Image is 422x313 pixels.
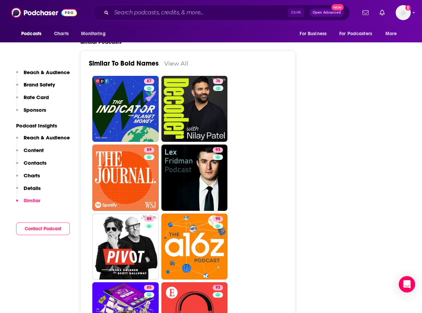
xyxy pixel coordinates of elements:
[24,197,40,204] p: Similar
[16,160,47,172] button: Contacts
[360,7,371,18] a: Show notifications dropdown
[24,172,40,179] p: Charts
[16,94,49,107] button: Rate Card
[11,6,77,19] img: Podchaser - Follow, Share and Rate Podcasts
[216,78,220,85] span: 76
[144,216,154,222] a: 88
[215,147,220,153] span: 93
[377,7,387,18] a: Show notifications dropdown
[335,27,382,40] button: open menu
[93,5,350,21] div: Search podcasts, credits, & more...
[24,134,70,141] p: Reach & Audience
[16,122,70,129] p: Podcast Insights
[161,214,228,280] a: 90
[399,276,415,292] div: Open Intercom Messenger
[147,284,151,291] span: 85
[24,185,41,191] p: Details
[213,216,223,222] a: 90
[24,107,46,113] p: Sponsors
[24,160,47,166] p: Contacts
[164,60,188,67] a: View All
[50,27,73,40] a: Charts
[161,76,228,142] a: 76
[313,11,341,14] span: Open Advanced
[16,107,46,119] button: Sponsors
[92,76,159,142] a: 87
[215,216,220,222] span: 90
[16,197,40,210] button: Similar
[76,27,114,40] button: open menu
[147,78,151,85] span: 87
[295,27,335,40] button: open menu
[405,5,411,11] svg: Add a profile image
[16,172,40,185] button: Charts
[396,5,411,20] span: Logged in as nshort92
[309,9,344,17] button: Open AdvancedNew
[213,285,223,290] a: 93
[24,69,70,76] p: Reach & Audience
[147,147,151,153] span: 89
[215,284,220,291] span: 93
[21,29,41,39] span: Podcasts
[385,29,397,39] span: More
[144,79,154,84] a: 87
[54,29,69,39] span: Charts
[24,94,49,100] p: Rate Card
[213,79,223,84] a: 76
[288,8,304,17] span: Ctrl K
[24,81,55,88] p: Brand Safety
[81,29,105,39] span: Monitoring
[339,29,372,39] span: For Podcasters
[111,7,288,18] input: Search podcasts, credits, & more...
[331,4,344,11] span: New
[16,185,41,198] button: Details
[381,27,406,40] button: open menu
[92,145,159,211] a: 89
[89,59,159,68] a: Similar To Bold Names
[16,134,70,147] button: Reach & Audience
[213,147,223,153] a: 93
[16,81,55,94] button: Brand Safety
[92,214,159,280] a: 88
[16,222,70,235] button: Contact Podcast
[161,145,228,211] a: 93
[16,27,50,40] button: open menu
[300,29,327,39] span: For Business
[16,147,44,160] button: Content
[144,147,154,153] a: 89
[396,5,411,20] button: Show profile menu
[16,69,70,82] button: Reach & Audience
[396,5,411,20] img: User Profile
[24,147,44,153] p: Content
[144,285,154,290] a: 85
[147,216,151,222] span: 88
